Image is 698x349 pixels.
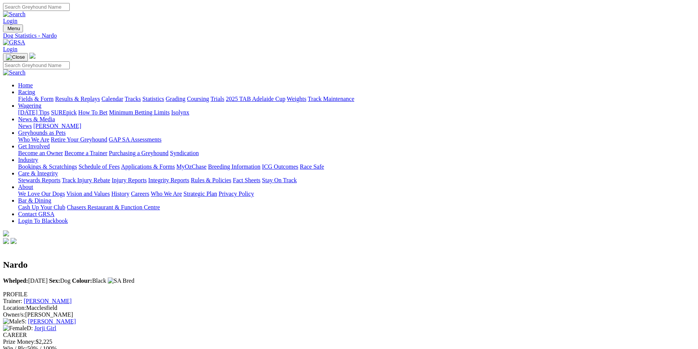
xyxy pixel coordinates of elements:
[67,204,160,210] a: Chasers Restaurant & Function Centre
[18,204,65,210] a: Cash Up Your Club
[3,338,36,345] span: Prize Money:
[226,96,285,102] a: 2025 TAB Adelaide Cup
[72,277,92,284] b: Colour:
[3,24,23,32] button: Toggle navigation
[18,102,41,109] a: Wagering
[18,170,58,177] a: Care & Integrity
[18,163,77,170] a: Bookings & Scratchings
[191,177,231,183] a: Rules & Policies
[18,204,695,211] div: Bar & Dining
[109,136,162,143] a: GAP SA Assessments
[18,109,49,116] a: [DATE] Tips
[3,311,695,318] div: [PERSON_NAME]
[3,325,27,332] img: Female
[66,191,110,197] a: Vision and Values
[112,177,147,183] a: Injury Reports
[6,54,25,60] img: Close
[176,163,207,170] a: MyOzChase
[184,191,217,197] a: Strategic Plan
[233,177,260,183] a: Fact Sheets
[18,177,60,183] a: Stewards Reports
[18,184,33,190] a: About
[18,136,695,143] div: Greyhounds as Pets
[28,318,76,325] a: [PERSON_NAME]
[3,39,25,46] img: GRSA
[3,318,21,325] img: Male
[18,96,54,102] a: Fields & Form
[64,150,107,156] a: Become a Trainer
[166,96,185,102] a: Grading
[170,150,199,156] a: Syndication
[3,69,26,76] img: Search
[3,291,695,298] div: PROFILE
[151,191,182,197] a: Who We Are
[3,318,26,325] span: S:
[18,109,695,116] div: Wagering
[171,109,189,116] a: Isolynx
[78,163,119,170] a: Schedule of Fees
[287,96,306,102] a: Weights
[51,136,107,143] a: Retire Your Greyhound
[24,298,72,304] a: [PERSON_NAME]
[3,260,695,270] h2: Nardo
[187,96,209,102] a: Coursing
[142,96,164,102] a: Statistics
[3,305,26,311] span: Location:
[101,96,123,102] a: Calendar
[3,11,26,18] img: Search
[18,136,49,143] a: Who We Are
[34,325,56,331] a: Jorji Girl
[3,311,25,318] span: Owner/s:
[300,163,324,170] a: Race Safe
[18,143,50,149] a: Get Involved
[262,163,298,170] a: ICG Outcomes
[18,191,65,197] a: We Love Our Dogs
[18,211,54,217] a: Contact GRSA
[3,332,695,338] div: CAREER
[78,109,108,116] a: How To Bet
[3,53,28,61] button: Toggle navigation
[3,298,22,304] span: Trainer:
[18,123,695,130] div: News & Media
[18,89,35,95] a: Racing
[219,191,254,197] a: Privacy Policy
[55,96,100,102] a: Results & Replays
[3,325,33,331] span: D:
[131,191,149,197] a: Careers
[18,177,695,184] div: Care & Integrity
[3,338,695,345] div: $2,225
[3,277,28,284] b: Whelped:
[18,82,33,88] a: Home
[51,109,77,116] a: SUREpick
[262,177,297,183] a: Stay On Track
[121,163,175,170] a: Applications & Forms
[3,18,17,24] a: Login
[18,157,38,163] a: Industry
[62,177,110,183] a: Track Injury Rebate
[125,96,141,102] a: Tracks
[29,53,35,59] img: logo-grsa-white.png
[18,96,695,102] div: Racing
[11,238,17,244] img: twitter.svg
[3,3,70,11] input: Search
[111,191,129,197] a: History
[109,150,168,156] a: Purchasing a Greyhound
[18,116,55,122] a: News & Media
[18,163,695,170] div: Industry
[8,26,20,31] span: Menu
[18,150,695,157] div: Get Involved
[49,277,60,284] b: Sex:
[18,150,63,156] a: Become an Owner
[148,177,189,183] a: Integrity Reports
[18,123,32,129] a: News
[210,96,224,102] a: Trials
[3,238,9,244] img: facebook.svg
[33,123,81,129] a: [PERSON_NAME]
[3,32,695,39] a: Dog Statistics - Nardo
[208,163,260,170] a: Breeding Information
[3,230,9,236] img: logo-grsa-white.png
[3,61,70,69] input: Search
[72,277,106,284] span: Black
[308,96,354,102] a: Track Maintenance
